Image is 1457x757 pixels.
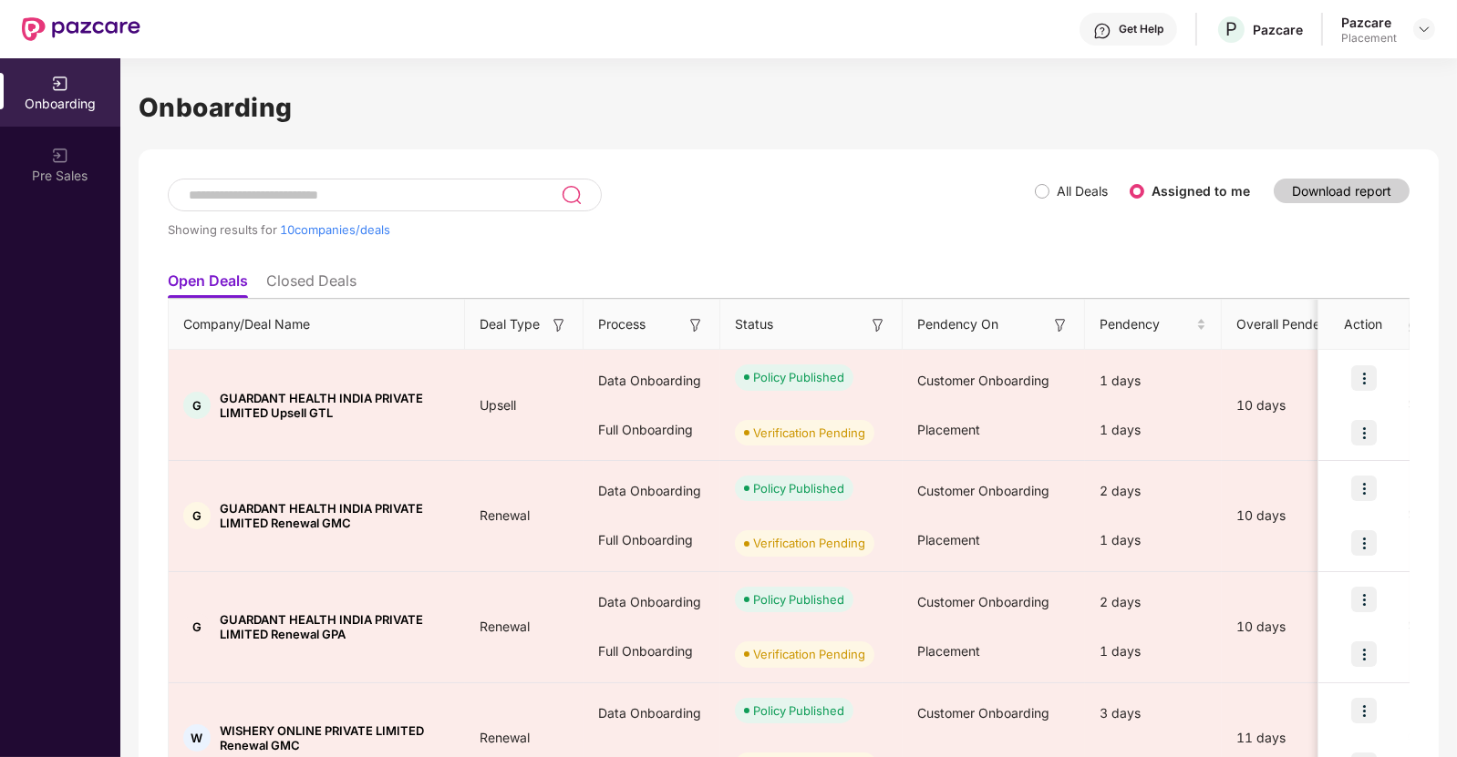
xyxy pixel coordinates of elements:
div: Full Onboarding [584,516,720,565]
div: Data Onboarding [584,466,720,516]
div: 1 days [1085,627,1222,676]
img: svg+xml;base64,PHN2ZyBpZD0iRHJvcGRvd24tMzJ4MzIiIHhtbG5zPSJodHRwOi8vd3d3LnczLm9yZy8yMDAwL3N2ZyIgd2... [1417,22,1431,36]
div: G [183,613,211,640]
div: 11 days [1222,728,1377,748]
span: Placement [917,422,980,437]
img: svg+xml;base64,PHN2ZyB3aWR0aD0iMTYiIGhlaWdodD0iMTYiIHZpZXdCb3g9IjAgMCAxNiAxNiIgZmlsbD0ibm9uZSIgeG... [869,316,887,334]
img: svg+xml;base64,PHN2ZyBpZD0iSGVscC0zMngzMiIgeG1sbnM9Imh0dHA6Ly93d3cudzMub3JnLzIwMDAvc3ZnIiB3aWR0aD... [1093,22,1111,40]
span: Renewal [465,507,544,523]
span: Status [735,314,773,334]
div: 2 days [1085,578,1222,627]
span: P [1225,18,1237,40]
label: Assigned to me [1152,183,1250,199]
button: Download report [1274,179,1410,203]
span: WISHERY ONLINE PRIVATE LIMITED Renewal GMC [220,723,450,752]
div: 1 days [1085,405,1222,455]
span: Deal Type [480,314,540,334]
img: svg+xml;base64,PHN2ZyB3aWR0aD0iMjQiIGhlaWdodD0iMjUiIHZpZXdCb3g9IjAgMCAyNCAyNSIgZmlsbD0ibm9uZSIgeG... [561,184,582,206]
div: 10 days [1222,617,1377,637]
span: GUARDANT HEALTH INDIA PRIVATE LIMITED Renewal GMC [220,501,450,530]
div: Full Onboarding [584,627,720,676]
span: Pendency [1100,314,1193,334]
div: 1 days [1085,516,1222,565]
span: Placement [917,643,980,659]
img: svg+xml;base64,PHN2ZyB3aWR0aD0iMjAiIGhlaWdodD0iMjAiIHZpZXdCb3g9IjAgMCAyMCAyMCIgZmlsbD0ibm9uZSIgeG... [51,75,69,93]
span: Customer Onboarding [917,594,1049,609]
li: Closed Deals [266,271,356,298]
img: icon [1351,698,1377,723]
th: Overall Pendency [1222,300,1377,350]
label: All Deals [1057,183,1108,199]
div: Verification Pending [753,534,865,552]
div: W [183,724,211,752]
div: 1 days [1085,356,1222,405]
span: Renewal [465,619,544,634]
img: svg+xml;base64,PHN2ZyB3aWR0aD0iMTYiIGhlaWdodD0iMTYiIHZpZXdCb3g9IjAgMCAxNiAxNiIgZmlsbD0ibm9uZSIgeG... [687,316,705,334]
span: Upsell [465,397,531,413]
img: icon [1351,587,1377,612]
div: Showing results for [168,222,1035,237]
img: icon [1351,365,1377,391]
div: 10 days [1222,395,1377,415]
img: icon [1351,641,1377,667]
img: svg+xml;base64,PHN2ZyB3aWR0aD0iMTYiIGhlaWdodD0iMTYiIHZpZXdCb3g9IjAgMCAxNiAxNiIgZmlsbD0ibm9uZSIgeG... [1051,316,1069,334]
div: 10 days [1222,506,1377,526]
span: Renewal [465,730,544,745]
img: New Pazcare Logo [22,17,140,41]
div: G [183,502,211,529]
span: Customer Onboarding [917,705,1049,721]
img: icon [1351,476,1377,501]
span: Process [598,314,646,334]
div: Verification Pending [753,424,865,442]
div: Data Onboarding [584,356,720,405]
th: Company/Deal Name [169,300,465,350]
span: Customer Onboarding [917,373,1049,388]
div: Policy Published [753,701,844,720]
span: 10 companies/deals [280,222,390,237]
div: Data Onboarding [584,689,720,738]
th: Action [1318,300,1410,350]
div: Full Onboarding [584,405,720,455]
span: GUARDANT HEALTH INDIA PRIVATE LIMITED Upsell GTL [220,391,450,420]
div: Policy Published [753,368,844,386]
th: Pendency [1085,300,1222,350]
span: GUARDANT HEALTH INDIA PRIVATE LIMITED Renewal GPA [220,612,450,641]
img: svg+xml;base64,PHN2ZyB3aWR0aD0iMTYiIGhlaWdodD0iMTYiIHZpZXdCb3g9IjAgMCAxNiAxNiIgZmlsbD0ibm9uZSIgeG... [550,316,568,334]
h1: Onboarding [139,87,1439,128]
div: Policy Published [753,590,844,609]
div: 2 days [1085,466,1222,516]
div: Placement [1341,31,1397,46]
div: Data Onboarding [584,578,720,627]
div: 3 days [1085,689,1222,738]
span: Pendency On [917,314,998,334]
img: icon [1351,530,1377,556]
img: svg+xml;base64,PHN2ZyB3aWR0aD0iMjAiIGhlaWdodD0iMjAiIHZpZXdCb3g9IjAgMCAyMCAyMCIgZmlsbD0ibm9uZSIgeG... [51,147,69,165]
li: Open Deals [168,271,248,298]
div: Pazcare [1341,14,1397,31]
div: Verification Pending [753,645,865,663]
span: Customer Onboarding [917,483,1049,498]
div: Get Help [1119,22,1163,36]
div: Policy Published [753,479,844,497]
div: Pazcare [1253,21,1303,38]
span: Placement [917,532,980,547]
div: G [183,392,211,419]
img: icon [1351,420,1377,445]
